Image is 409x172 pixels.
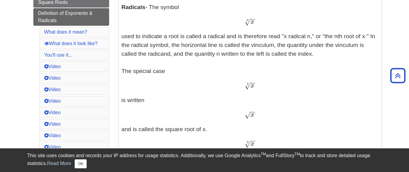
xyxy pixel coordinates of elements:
sup: TM [261,152,266,156]
span: x [250,141,254,147]
a: Definition of Exponents & Radicals [33,8,109,26]
a: Read More [47,161,71,166]
a: What does it look like? [44,41,98,46]
span: √ [245,18,250,26]
a: You'll use it... [44,52,72,58]
a: What does it mean? [44,29,87,35]
a: Video [44,133,61,138]
span: x [250,111,254,118]
a: Video [44,87,61,92]
span: 3 [247,140,249,144]
a: Video [44,64,61,69]
a: Video [44,75,61,81]
span: x [250,82,254,89]
a: Video [44,121,61,127]
span: √ [245,82,250,90]
span: n [246,19,249,22]
b: Radicals [122,4,146,10]
a: Back to Top [388,71,407,80]
a: Video [44,144,61,150]
div: This site uses cookies and records your IP address for usage statistics. Additionally, we use Goo... [27,152,382,168]
sup: TM [295,152,300,156]
span: √ [245,111,250,119]
a: Video [44,98,61,104]
button: Close [75,159,86,168]
a: Video [44,110,61,115]
span: √ [245,140,250,148]
span: 2 [247,82,249,86]
span: x [250,18,254,25]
